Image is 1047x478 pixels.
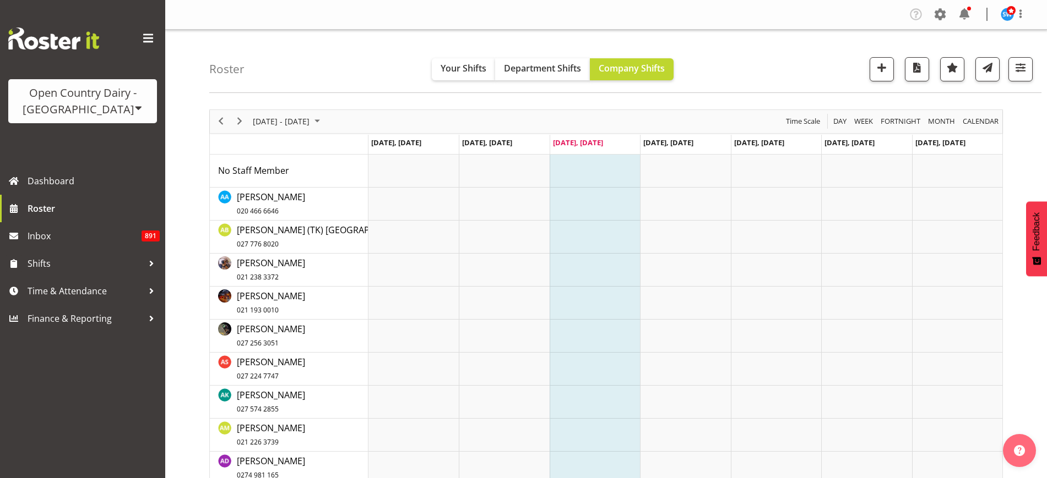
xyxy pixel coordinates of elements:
button: Download a PDF of the roster according to the set date range. [905,57,929,81]
button: Filter Shifts [1008,57,1033,81]
button: Department Shifts [495,58,590,80]
span: 891 [142,230,160,241]
span: Department Shifts [504,62,581,74]
span: Shifts [28,255,143,272]
span: Finance & Reporting [28,310,143,327]
span: Feedback [1032,212,1041,251]
span: Dashboard [28,173,160,189]
h4: Roster [209,63,245,75]
button: Company Shifts [590,58,674,80]
span: Roster [28,200,160,217]
button: Highlight an important date within the roster. [940,57,964,81]
span: Time & Attendance [28,283,143,299]
button: Feedback - Show survey [1026,201,1047,276]
span: Company Shifts [599,62,665,74]
img: steve-webb8258.jpg [1001,8,1014,21]
span: Your Shifts [441,62,486,74]
img: help-xxl-2.png [1014,445,1025,456]
div: Open Country Dairy - [GEOGRAPHIC_DATA] [19,85,146,118]
button: Your Shifts [432,58,495,80]
img: Rosterit website logo [8,28,99,50]
button: Send a list of all shifts for the selected filtered period to all rostered employees. [975,57,1000,81]
button: Add a new shift [870,57,894,81]
span: Inbox [28,228,142,244]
